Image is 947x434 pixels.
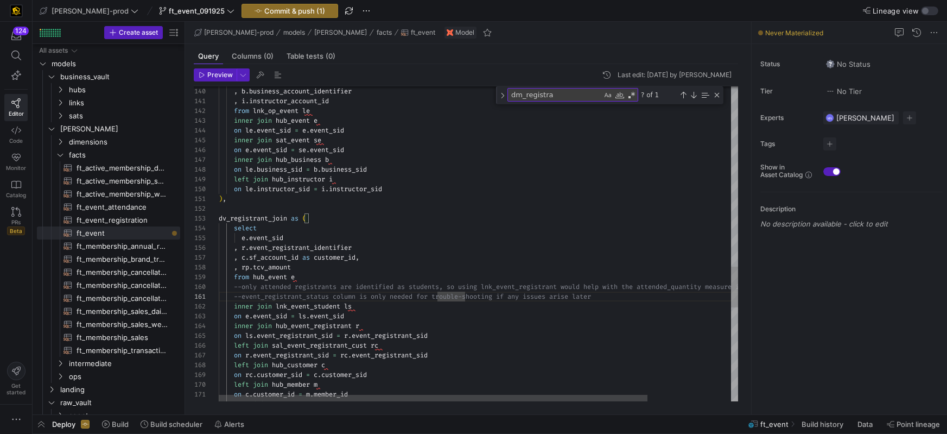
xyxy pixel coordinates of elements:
[508,89,602,101] textarea: Find
[272,175,325,184] span: hub_instructor
[194,155,206,165] div: 147
[69,110,179,122] span: sats
[232,53,274,60] span: Columns
[69,370,179,383] span: ops
[352,331,428,340] span: event_registrant_sid
[194,96,206,106] div: 141
[257,126,291,135] span: event_sid
[614,282,800,291] span: h the attended_quantity measure in the fact table
[37,318,180,331] a: ft_membership_sales_weekly_forecast​​​​​​​​​​
[245,312,249,320] span: e
[241,234,245,242] span: e
[194,106,206,116] div: 142
[234,185,241,193] span: on
[257,136,272,144] span: join
[234,243,238,252] span: ,
[4,121,28,148] a: Code
[689,91,698,99] div: Next Match (Enter)
[760,140,815,148] span: Tags
[234,302,253,311] span: inner
[37,83,180,96] div: Press SPACE to select this row.
[194,223,206,233] div: 154
[37,227,180,240] div: Press SPACE to select this row.
[77,240,168,253] span: ft_membership_annual_retention​​​​​​​​​​
[194,204,206,213] div: 152
[602,90,613,100] div: Match Case (⌥⌘C)
[249,253,298,262] span: sf_account_id
[253,185,257,193] span: .
[760,87,815,95] span: Tier
[69,97,179,109] span: links
[314,29,367,36] span: [PERSON_NAME]
[276,136,310,144] span: sat_event
[823,57,873,71] button: No statusNo Status
[234,175,249,184] span: left
[291,214,298,223] span: as
[4,2,28,20] a: https://storage.googleapis.com/y42-prod-data-exchange/images/uAsz27BndGEK0hZWDFeOjoxA7jCwgK9jE472...
[37,279,180,292] a: ft_membership_cancellations_weekly_forecast​​​​​​​​​​
[424,292,591,301] span: r trouble-shooting if any issues arise later
[77,162,168,174] span: ft_active_membership_daily_forecast​​​​​​​​​​
[234,282,424,291] span: --only attended registrants are identified as stud
[4,148,28,175] a: Monitor
[760,114,815,122] span: Experts
[314,116,317,125] span: e
[234,253,238,262] span: ,
[224,420,244,429] span: Alerts
[9,137,23,144] span: Code
[825,114,834,122] div: MN
[194,125,206,135] div: 144
[257,185,310,193] span: instructor_sid
[276,322,352,330] span: hub_event_registrant
[37,213,180,227] div: Press SPACE to select this row.
[77,292,168,305] span: ft_membership_cancellations​​​​​​​​​​
[298,146,306,154] span: se
[37,292,180,305] div: Press SPACE to select this row.
[321,165,367,174] span: business_sid
[241,263,249,272] span: rp
[194,292,206,301] div: 161
[802,420,843,429] span: Build history
[234,126,241,135] span: on
[306,126,310,135] span: .
[37,396,180,409] div: Press SPACE to select this row.
[276,116,310,125] span: hub_event
[37,200,180,213] div: Press SPACE to select this row.
[276,155,321,164] span: hub_business
[7,227,25,235] span: Beta
[314,165,317,174] span: b
[37,344,180,357] div: Press SPACE to select this row.
[156,4,237,18] button: ft_event_091925
[37,292,180,305] a: ft_membership_cancellations​​​​​​​​​​
[765,29,823,37] span: Never Materialized
[194,116,206,125] div: 143
[447,29,453,36] img: undefined
[37,148,180,161] div: Press SPACE to select this row.
[249,97,329,105] span: instructor_account_id
[194,282,206,292] div: 160
[60,397,179,409] span: raw_vault
[241,4,338,18] button: Commit & push (1)
[37,266,180,279] a: ft_membership_cancellations_daily_forecast​​​​​​​​​​
[234,312,241,320] span: on
[194,311,206,321] div: 163
[194,321,206,331] div: 164
[713,91,721,99] div: Close (Escape)
[249,263,253,272] span: .
[77,344,168,357] span: ft_membership_transaction​​​​​​​​​​
[249,146,253,154] span: .
[377,29,392,36] span: facts
[245,97,249,105] span: .
[37,318,180,331] div: Press SPACE to select this row.
[37,135,180,148] div: Press SPACE to select this row.
[39,47,68,54] div: All assets
[136,415,207,433] button: Build scheduler
[77,188,168,200] span: ft_active_membership_weekly_forecast​​​​​​​​​​
[291,312,295,320] span: =
[60,383,179,396] span: landing
[249,234,283,242] span: event_sid
[836,114,894,122] span: [PERSON_NAME]
[194,213,206,223] div: 153
[37,305,180,318] a: ft_membership_sales_daily_forecast​​​​​​​​​​
[314,185,317,193] span: =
